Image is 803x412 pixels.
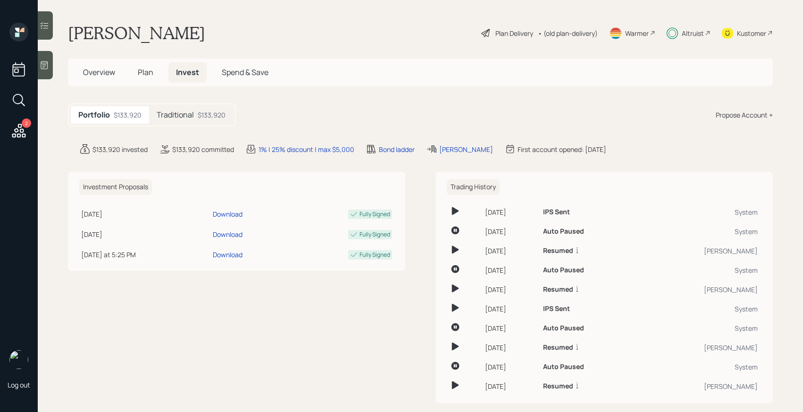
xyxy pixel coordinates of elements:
[625,28,649,38] div: Warmer
[485,323,535,333] div: [DATE]
[485,227,535,236] div: [DATE]
[641,246,758,256] div: [PERSON_NAME]
[92,144,148,154] div: $133,920 invested
[485,246,535,256] div: [DATE]
[447,179,500,195] h6: Trading History
[79,179,152,195] h6: Investment Proposals
[641,207,758,217] div: System
[641,285,758,294] div: [PERSON_NAME]
[716,110,773,120] div: Propose Account +
[81,209,209,219] div: [DATE]
[9,350,28,369] img: sami-boghos-headshot.png
[641,323,758,333] div: System
[8,380,30,389] div: Log out
[81,229,209,239] div: [DATE]
[360,210,390,219] div: Fully Signed
[485,207,535,217] div: [DATE]
[485,343,535,353] div: [DATE]
[641,362,758,372] div: System
[543,363,584,371] h6: Auto Paused
[68,23,205,43] h1: [PERSON_NAME]
[543,208,570,216] h6: IPS Sent
[485,304,535,314] div: [DATE]
[83,67,115,77] span: Overview
[259,144,354,154] div: 1% | 25% discount | max $5,000
[157,110,194,119] h5: Traditional
[176,67,199,77] span: Invest
[360,251,390,259] div: Fully Signed
[222,67,268,77] span: Spend & Save
[641,227,758,236] div: System
[641,265,758,275] div: System
[379,144,415,154] div: Bond ladder
[485,265,535,275] div: [DATE]
[213,209,243,219] div: Download
[538,28,598,38] div: • (old plan-delivery)
[22,118,31,128] div: 2
[543,247,573,255] h6: Resumed
[360,230,390,239] div: Fully Signed
[485,362,535,372] div: [DATE]
[641,304,758,314] div: System
[641,343,758,353] div: [PERSON_NAME]
[543,382,573,390] h6: Resumed
[485,285,535,294] div: [DATE]
[737,28,766,38] div: Kustomer
[543,286,573,294] h6: Resumed
[682,28,704,38] div: Altruist
[543,344,573,352] h6: Resumed
[172,144,234,154] div: $133,920 committed
[114,110,142,120] div: $133,920
[518,144,606,154] div: First account opened: [DATE]
[198,110,226,120] div: $133,920
[543,305,570,313] h6: IPS Sent
[78,110,110,119] h5: Portfolio
[213,229,243,239] div: Download
[485,381,535,391] div: [DATE]
[81,250,209,260] div: [DATE] at 5:25 PM
[439,144,493,154] div: [PERSON_NAME]
[543,227,584,235] h6: Auto Paused
[543,266,584,274] h6: Auto Paused
[213,250,243,260] div: Download
[543,324,584,332] h6: Auto Paused
[641,381,758,391] div: [PERSON_NAME]
[138,67,153,77] span: Plan
[495,28,533,38] div: Plan Delivery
